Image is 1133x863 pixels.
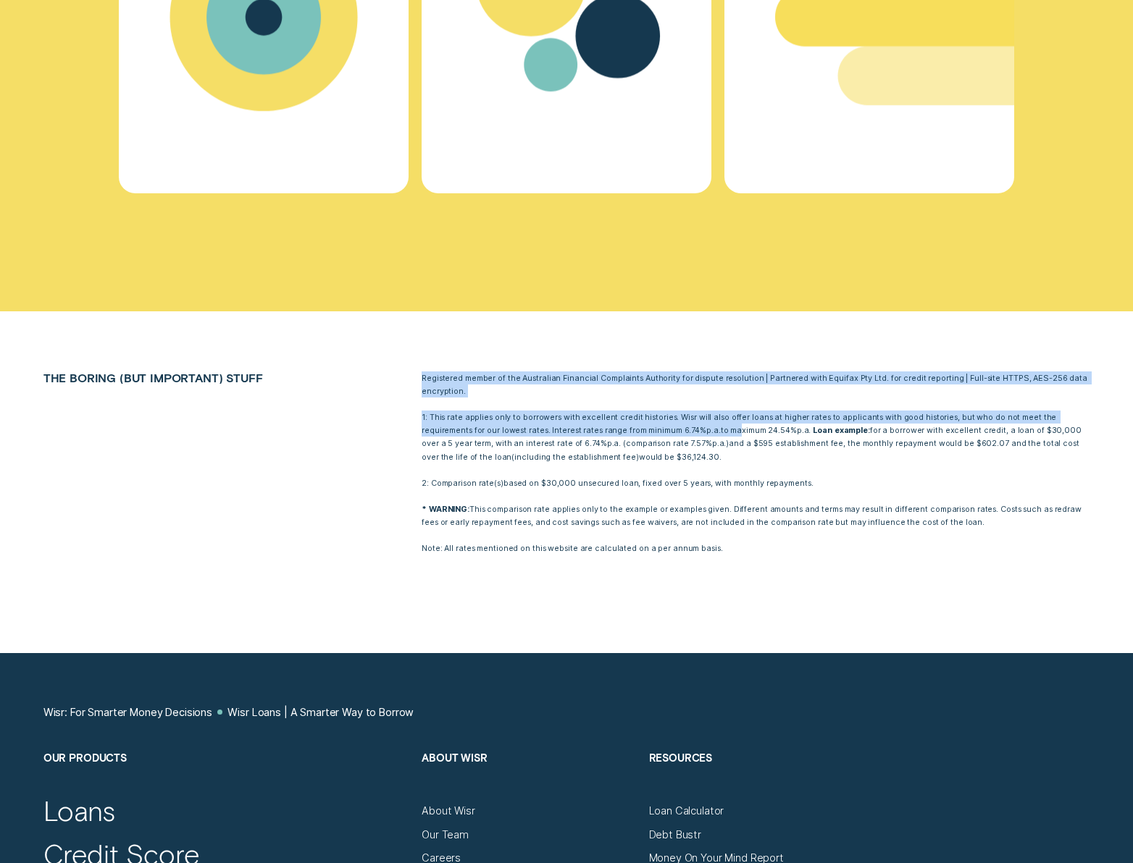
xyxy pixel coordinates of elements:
span: p.a. [607,438,622,448]
span: p.a. [712,438,727,448]
span: ( [511,452,514,462]
span: ( [494,478,497,488]
h2: Resources [649,752,863,804]
span: Per Annum [797,425,811,435]
span: ) [501,478,503,488]
p: This comparison rate applies only to the example or examples given. Different amounts and terms m... [422,502,1090,529]
span: Per Annum [607,438,622,448]
a: Debt Bustr [649,828,702,841]
a: About Wisr [422,804,475,817]
strong: * WARNING: [422,504,469,514]
a: Wisr: For Smarter Money Decisions [43,706,212,719]
strong: Loan example: [813,425,870,435]
span: p.a. [797,425,811,435]
h2: Our Products [43,752,409,804]
a: Our Team [422,828,469,841]
p: 2: Comparison rate s based on $30,000 unsecured loan, fixed over 5 years, with monthly repayments. [422,476,1090,489]
span: Per Annum [712,438,727,448]
h2: The boring (but important) stuff [37,371,340,385]
h2: About Wisr [422,752,635,804]
span: p.a. [706,425,721,435]
p: Note: All rates mentioned on this website are calculated on a per annum basis. [422,542,1090,555]
p: 1: This rate applies only to borrowers with excellent credit histories. Wisr will also offer loan... [422,411,1090,463]
a: Loan Calculator [649,804,724,817]
p: Registered member of the Australian Financial Complaints Authority for dispute resolution | Partn... [422,371,1090,397]
span: ) [726,438,729,448]
a: Loans [43,793,116,828]
a: Wisr Loans | A Smarter Way to Borrow [227,706,414,719]
span: ( [623,438,626,448]
span: ) [636,452,639,462]
span: Per Annum [706,425,721,435]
